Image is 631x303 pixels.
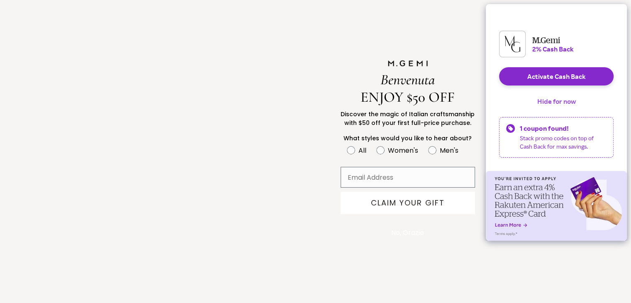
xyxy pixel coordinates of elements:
[341,167,475,188] input: Email Address
[358,145,366,156] div: All
[387,222,428,243] button: No, Grazie
[361,88,455,106] span: ENJOY $50 OFF
[380,71,435,88] span: Benvenuta
[613,3,628,18] button: Close dialog
[440,145,458,156] div: Men's
[387,60,429,67] img: M.GEMI
[341,192,475,214] button: CLAIM YOUR GIFT
[341,110,475,127] span: Discover the magic of Italian craftsmanship with $50 off your first full-price purchase.
[388,145,418,156] div: Women's
[344,134,472,142] span: What styles would you like to hear about?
